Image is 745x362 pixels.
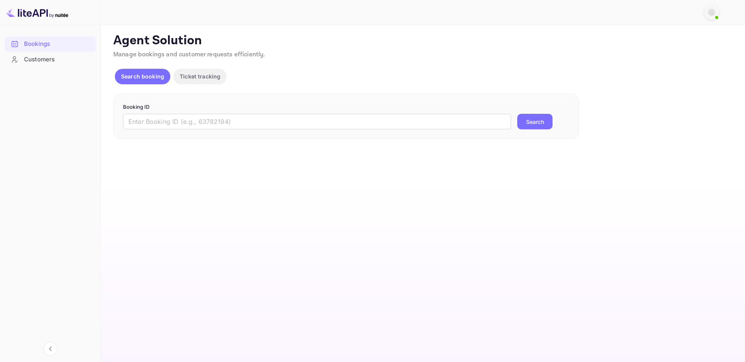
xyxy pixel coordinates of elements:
[5,37,96,52] div: Bookings
[113,50,265,59] span: Manage bookings and customer requests efficiently.
[24,40,92,49] div: Bookings
[121,72,164,80] p: Search booking
[6,6,68,19] img: LiteAPI logo
[5,52,96,66] a: Customers
[113,33,731,49] p: Agent Solution
[5,52,96,67] div: Customers
[180,72,220,80] p: Ticket tracking
[5,37,96,51] a: Bookings
[43,342,57,356] button: Collapse navigation
[24,55,92,64] div: Customers
[517,114,553,129] button: Search
[123,103,569,111] p: Booking ID
[123,114,511,129] input: Enter Booking ID (e.g., 63782194)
